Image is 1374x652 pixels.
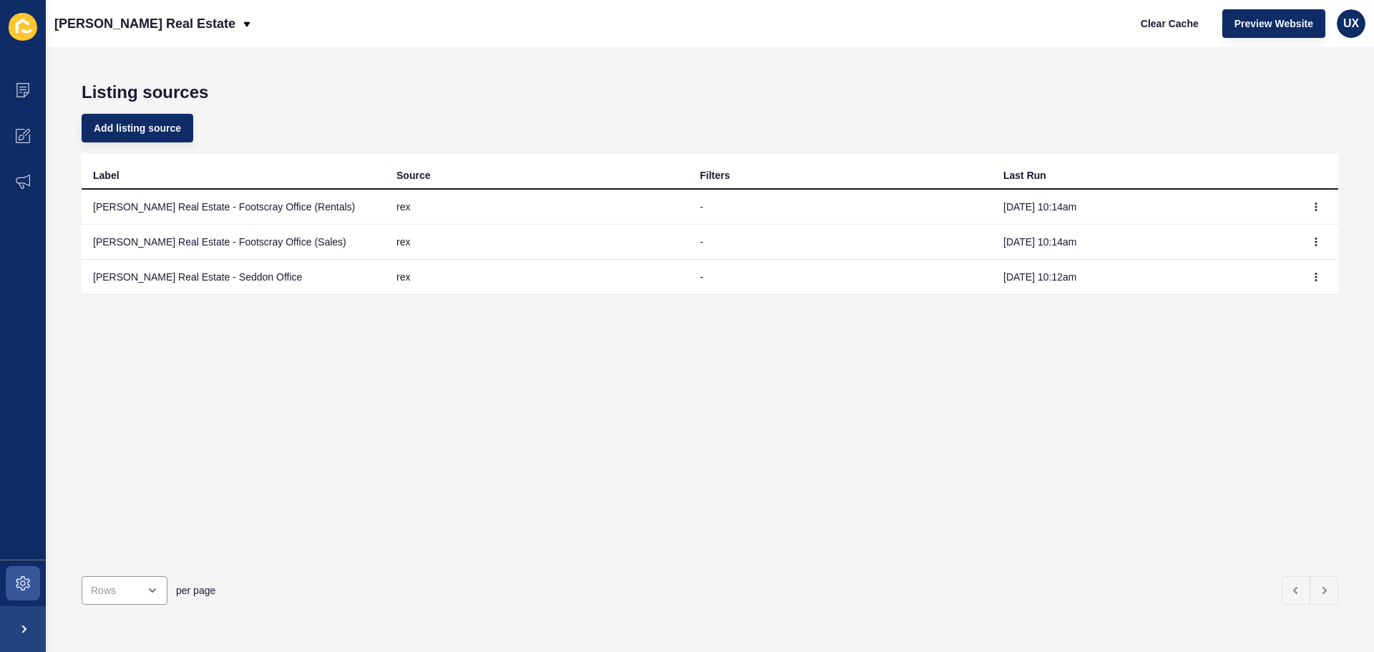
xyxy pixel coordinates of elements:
[1234,16,1313,31] span: Preview Website
[1129,9,1211,38] button: Clear Cache
[1003,168,1046,183] div: Last Run
[688,190,992,225] td: -
[54,6,235,42] p: [PERSON_NAME] Real Estate
[82,82,1338,102] h1: Listing sources
[385,225,688,260] td: rex
[700,168,730,183] div: Filters
[82,190,385,225] td: [PERSON_NAME] Real Estate - Footscray Office (Rentals)
[385,190,688,225] td: rex
[1141,16,1199,31] span: Clear Cache
[82,576,167,605] div: open menu
[94,121,181,135] span: Add listing source
[176,583,215,598] span: per page
[992,260,1295,295] td: [DATE] 10:12am
[396,168,430,183] div: Source
[385,260,688,295] td: rex
[82,225,385,260] td: [PERSON_NAME] Real Estate - Footscray Office (Sales)
[82,114,193,142] button: Add listing source
[1343,16,1359,31] span: UX
[82,260,385,295] td: [PERSON_NAME] Real Estate - Seddon Office
[688,260,992,295] td: -
[1222,9,1325,38] button: Preview Website
[688,225,992,260] td: -
[992,225,1295,260] td: [DATE] 10:14am
[93,168,120,183] div: Label
[992,190,1295,225] td: [DATE] 10:14am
